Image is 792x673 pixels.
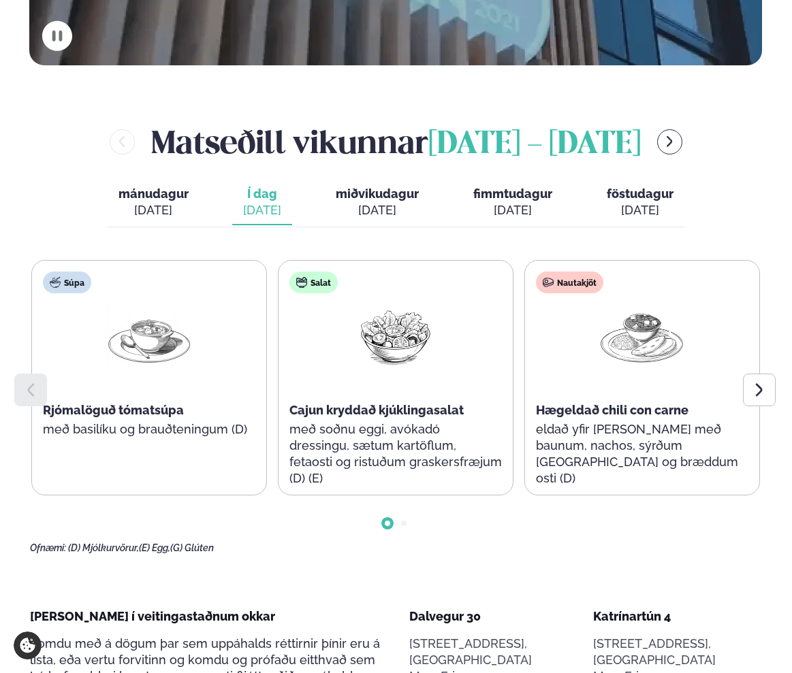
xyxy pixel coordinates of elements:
[536,421,748,487] p: eldað yfir [PERSON_NAME] með baunum, nachos, sýrðum [GEOGRAPHIC_DATA] og bræddum osti (D)
[336,202,419,218] div: [DATE]
[336,186,419,201] span: miðvikudagur
[243,186,281,202] span: Í dag
[243,202,281,218] div: [DATE]
[50,277,61,288] img: soup.svg
[14,631,42,659] a: Cookie settings
[536,403,688,417] span: Hægeldað chili con carne
[108,180,200,225] button: mánudagur [DATE]
[657,129,682,154] button: menu-btn-right
[43,272,91,293] div: Súpa
[118,186,189,201] span: mánudagur
[325,180,430,225] button: miðvikudagur [DATE]
[607,202,674,218] div: [DATE]
[607,186,674,201] span: föstudagur
[473,202,552,218] div: [DATE]
[462,180,563,225] button: fimmtudagur [DATE]
[401,521,407,526] span: Go to slide 2
[296,277,307,288] img: salad.svg
[139,542,170,553] span: (E) Egg,
[352,304,439,367] img: Salad.png
[596,180,684,225] button: föstudagur [DATE]
[30,542,66,553] span: Ofnæmi:
[428,130,641,160] span: [DATE] - [DATE]
[289,272,338,293] div: Salat
[106,304,193,367] img: Soup.png
[232,180,292,225] button: Í dag [DATE]
[289,421,502,487] p: með soðnu eggi, avókadó dressingu, sætum kartöflum, fetaosti og ristuðum graskersfræjum (D) (E)
[536,272,603,293] div: Nautakjöt
[385,521,390,526] span: Go to slide 1
[30,609,275,623] span: [PERSON_NAME] í veitingastaðnum okkar
[43,403,184,417] span: Rjómalöguð tómatsúpa
[170,542,214,553] span: (G) Glúten
[289,403,464,417] span: Cajun kryddað kjúklingasalat
[118,202,189,218] div: [DATE]
[473,186,552,201] span: fimmtudagur
[43,421,255,438] p: með basilíku og brauðteningum (D)
[409,636,577,668] p: [STREET_ADDRESS], [GEOGRAPHIC_DATA]
[151,120,641,164] h2: Matseðill vikunnar
[409,608,577,625] div: Dalvegur 30
[593,608,761,625] div: Katrínartún 4
[110,129,135,154] button: menu-btn-left
[599,304,686,368] img: Curry-Rice-Naan.png
[68,542,139,553] span: (D) Mjólkurvörur,
[543,277,554,288] img: beef.svg
[593,636,761,668] p: [STREET_ADDRESS], [GEOGRAPHIC_DATA]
